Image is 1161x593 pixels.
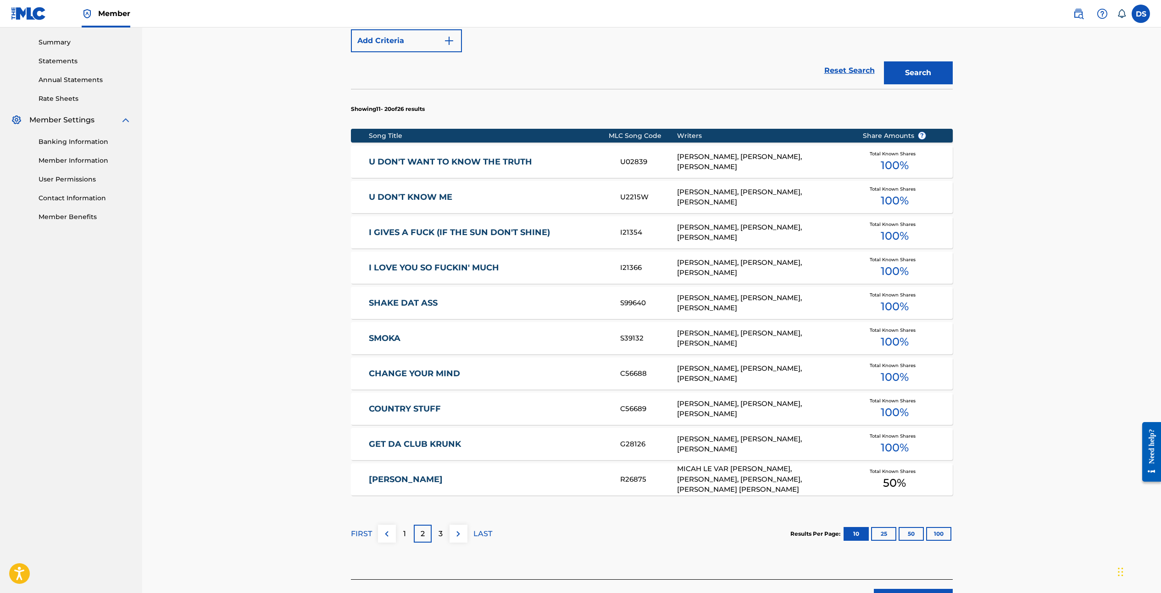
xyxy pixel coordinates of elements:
span: 100 % [881,263,909,280]
div: Notifications [1117,9,1126,18]
div: [PERSON_NAME], [PERSON_NAME], [PERSON_NAME] [677,363,849,384]
button: Search [884,61,953,84]
img: 9d2ae6d4665cec9f34b9.svg [444,35,455,46]
span: 50 % [883,475,906,491]
div: MICAH LE VAR [PERSON_NAME], [PERSON_NAME], [PERSON_NAME], [PERSON_NAME] [PERSON_NAME] [677,464,849,495]
div: Writers [677,131,849,141]
a: Summary [39,38,131,47]
a: U DON'T WANT TO KNOW THE TRUTH [369,157,608,167]
div: [PERSON_NAME], [PERSON_NAME], [PERSON_NAME] [677,187,849,208]
span: Total Known Shares [870,186,919,192]
span: 100 % [881,334,909,350]
div: [PERSON_NAME], [PERSON_NAME], [PERSON_NAME] [677,222,849,243]
button: 10 [844,527,869,541]
span: Total Known Shares [870,397,919,404]
a: COUNTRY STUFF [369,404,608,414]
div: U02839 [620,157,678,167]
a: Member Information [39,156,131,165]
div: S99640 [620,298,678,308]
a: Banking Information [39,137,131,147]
div: Song Title [369,131,609,141]
p: LAST [473,528,492,539]
img: left [381,528,392,539]
p: Results Per Page: [790,530,843,538]
span: 100 % [881,157,909,174]
span: 100 % [881,228,909,244]
div: MLC Song Code [609,131,678,141]
span: Total Known Shares [870,468,919,475]
img: right [453,528,464,539]
div: [PERSON_NAME], [PERSON_NAME], [PERSON_NAME] [677,399,849,419]
p: 1 [403,528,406,539]
div: S39132 [620,333,678,344]
div: Drag [1118,558,1123,586]
a: Member Benefits [39,212,131,222]
div: [PERSON_NAME], [PERSON_NAME], [PERSON_NAME] [677,293,849,313]
a: Rate Sheets [39,94,131,104]
span: 100 % [881,369,909,385]
a: I GIVES A FUCK (IF THE SUN DON'T SHINE) [369,227,608,238]
div: I21366 [620,263,678,273]
a: GET DA CLUB KRUNK [369,439,608,450]
a: [PERSON_NAME] [369,474,608,485]
img: Top Rightsholder [82,8,93,19]
a: Contact Information [39,193,131,203]
img: search [1073,8,1084,19]
a: Statements [39,56,131,66]
span: Total Known Shares [870,256,919,263]
button: 100 [926,527,951,541]
span: Member Settings [29,115,94,126]
a: User Permissions [39,175,131,184]
iframe: Resource Center [1135,415,1161,489]
button: Add Criteria [351,29,462,52]
p: Showing 11 - 20 of 26 results [351,105,425,113]
div: Help [1093,5,1111,23]
div: [PERSON_NAME], [PERSON_NAME], [PERSON_NAME] [677,152,849,172]
span: Total Known Shares [870,291,919,298]
span: ? [918,132,926,139]
span: 100 % [881,404,909,421]
span: Total Known Shares [870,150,919,157]
img: Member Settings [11,115,22,126]
div: C56689 [620,404,678,414]
p: 3 [439,528,443,539]
span: 100 % [881,298,909,315]
span: Total Known Shares [870,327,919,334]
div: [PERSON_NAME], [PERSON_NAME], [PERSON_NAME] [677,258,849,278]
div: G28126 [620,439,678,450]
div: C56688 [620,368,678,379]
span: Total Known Shares [870,362,919,369]
iframe: Chat Widget [1115,549,1161,593]
a: Public Search [1069,5,1088,23]
button: 25 [871,527,896,541]
button: 50 [899,527,924,541]
div: U2215W [620,192,678,203]
img: MLC Logo [11,7,46,20]
span: 100 % [881,439,909,456]
span: 100 % [881,192,909,209]
a: I LOVE YOU SO FUCKIN' MUCH [369,263,608,273]
a: Annual Statements [39,75,131,85]
a: CHANGE YOUR MIND [369,368,608,379]
a: SMOKA [369,333,608,344]
div: [PERSON_NAME], [PERSON_NAME], [PERSON_NAME] [677,328,849,349]
img: help [1097,8,1108,19]
p: FIRST [351,528,372,539]
a: U DON'T KNOW ME [369,192,608,203]
div: [PERSON_NAME], [PERSON_NAME], [PERSON_NAME] [677,434,849,455]
span: Total Known Shares [870,433,919,439]
div: I21354 [620,227,678,238]
span: Member [98,8,130,19]
a: SHAKE DAT ASS [369,298,608,308]
span: Share Amounts [863,131,926,141]
a: Reset Search [820,60,879,81]
div: R26875 [620,474,678,485]
span: Total Known Shares [870,221,919,228]
img: expand [120,115,131,126]
div: User Menu [1132,5,1150,23]
p: 2 [421,528,425,539]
